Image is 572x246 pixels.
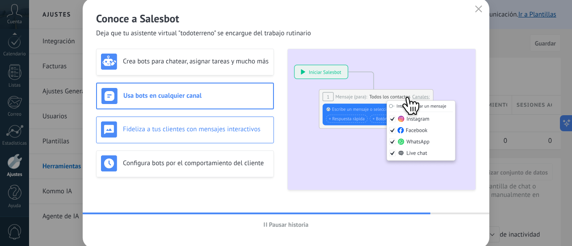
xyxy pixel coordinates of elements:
[123,125,269,133] h3: Fideliza a tus clientes con mensajes interactivos
[123,159,269,167] h3: Configura bots por el comportamiento del cliente
[123,92,269,100] h3: Usa bots en cualquier canal
[123,57,269,66] h3: Crea bots para chatear, asignar tareas y mucho más
[96,29,311,38] span: Deja que tu asistente virtual "todoterreno" se encargue del trabajo rutinario
[260,218,313,231] button: Pausar historia
[96,12,476,25] h2: Conoce a Salesbot
[269,221,309,228] span: Pausar historia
